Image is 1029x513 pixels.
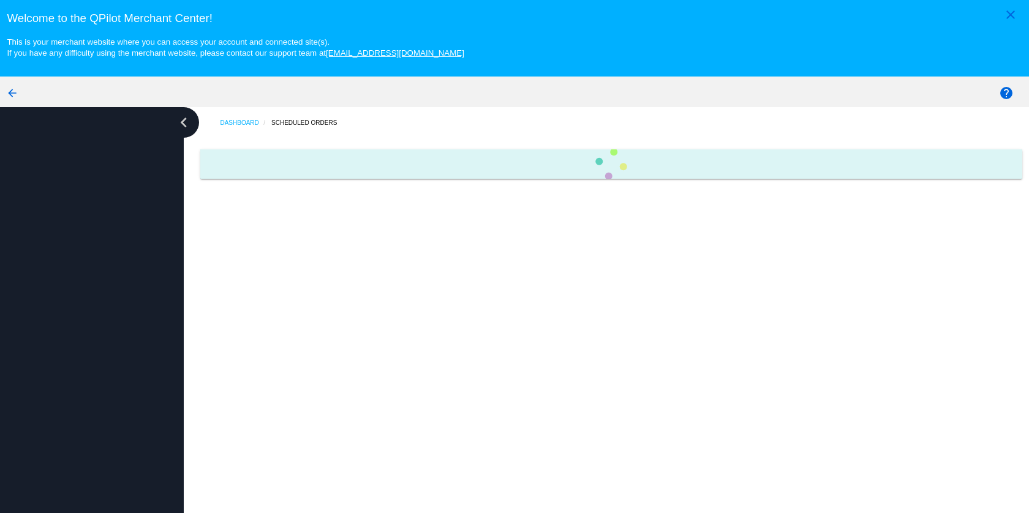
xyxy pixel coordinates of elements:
a: Dashboard [220,113,271,132]
h3: Welcome to the QPilot Merchant Center! [7,12,1022,25]
a: [EMAIL_ADDRESS][DOMAIN_NAME] [326,48,464,58]
mat-icon: arrow_back [5,86,20,100]
small: This is your merchant website where you can access your account and connected site(s). If you hav... [7,37,464,58]
a: Scheduled Orders [271,113,348,132]
i: chevron_left [174,113,194,132]
mat-icon: help [999,86,1014,100]
mat-icon: close [1003,7,1018,22]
